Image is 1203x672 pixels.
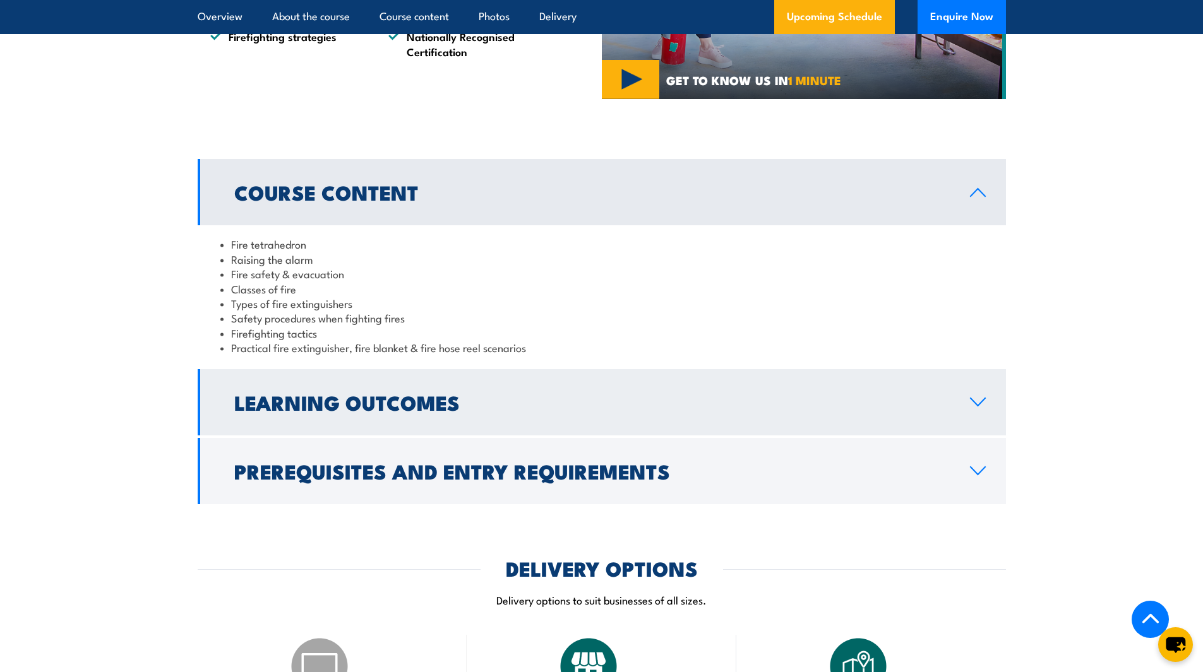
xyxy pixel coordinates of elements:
h2: Learning Outcomes [234,393,950,411]
li: Firefighting tactics [220,326,983,340]
button: chat-button [1158,627,1193,662]
li: Practical fire extinguisher, fire blanket & fire hose reel scenarios [220,340,983,355]
h2: DELIVERY OPTIONS [506,559,698,577]
li: Fire tetrahedron [220,237,983,251]
h2: Prerequisites and Entry Requirements [234,462,950,480]
li: Types of fire extinguishers [220,296,983,310]
strong: 1 MINUTE [788,71,841,89]
span: GET TO KNOW US IN [666,74,841,86]
p: Delivery options to suit businesses of all sizes. [198,592,1006,607]
li: Safety procedures when fighting fires [220,310,983,325]
a: Prerequisites and Entry Requirements [198,438,1006,504]
h2: Course Content [234,183,950,201]
li: Classes of fire [220,281,983,296]
li: Fire safety & evacuation [220,266,983,281]
a: Course Content [198,159,1006,225]
a: Learning Outcomes [198,369,1006,435]
li: Firefighting strategies [210,29,366,59]
li: Nationally Recognised Certification [388,29,544,59]
li: Raising the alarm [220,252,983,266]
